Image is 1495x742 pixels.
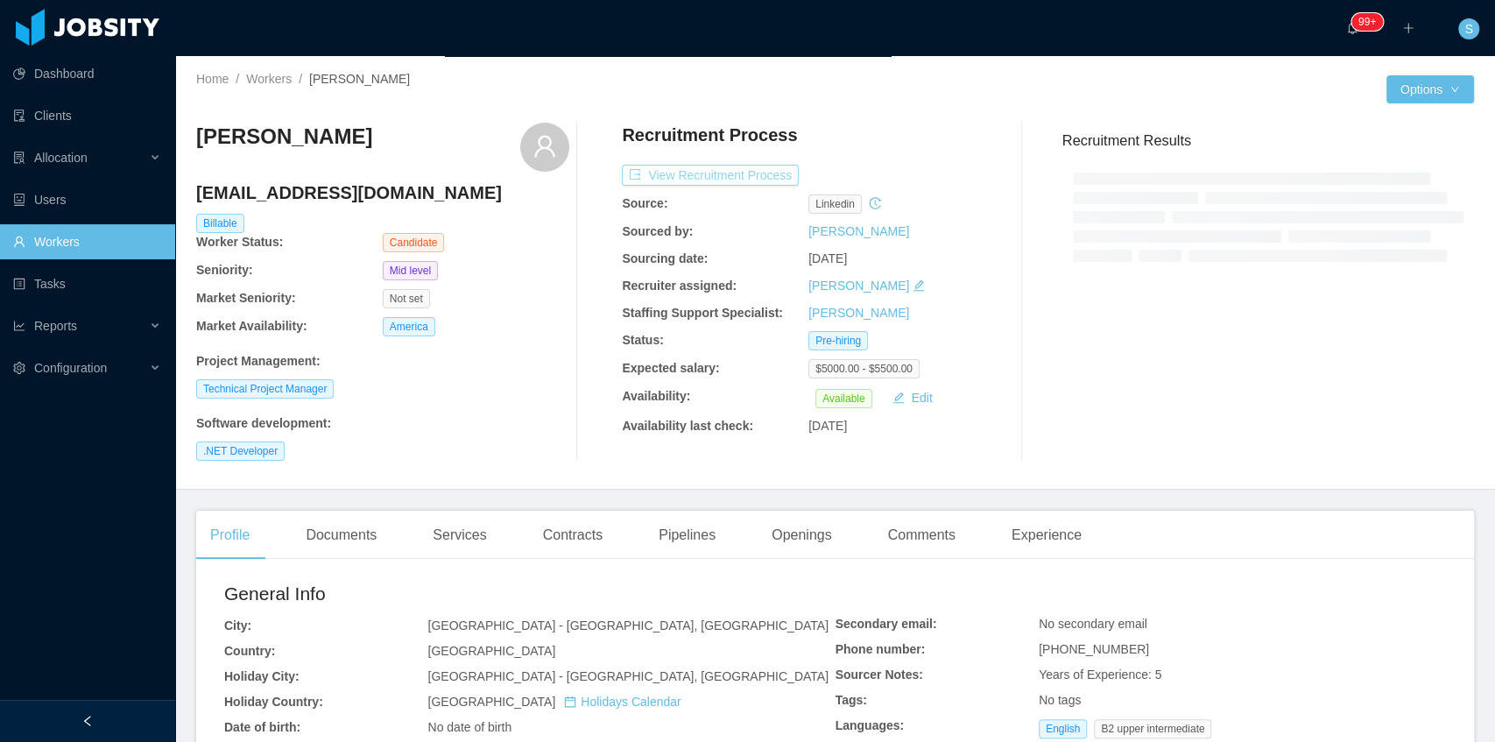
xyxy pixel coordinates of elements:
i: icon: edit [913,279,925,292]
div: Openings [758,511,846,560]
a: icon: userWorkers [13,224,161,259]
div: No tags [1039,691,1446,710]
h4: [EMAIL_ADDRESS][DOMAIN_NAME] [196,180,569,205]
a: icon: calendarHolidays Calendar [564,695,681,709]
i: icon: bell [1346,22,1358,34]
a: [PERSON_NAME] [808,224,909,238]
b: Software development : [196,416,331,430]
span: No date of birth [427,720,511,734]
a: Home [196,72,229,86]
a: icon: robotUsers [13,182,161,217]
span: Candidate [383,233,445,252]
b: Availability last check: [622,419,753,433]
b: Date of birth: [224,720,300,734]
b: Staffing Support Specialist: [622,306,783,320]
i: icon: calendar [564,696,576,708]
span: [GEOGRAPHIC_DATA] - [GEOGRAPHIC_DATA], [GEOGRAPHIC_DATA] [427,669,828,683]
span: B2 upper intermediate [1094,719,1211,738]
span: / [236,72,239,86]
h3: [PERSON_NAME] [196,123,372,151]
a: [PERSON_NAME] [808,279,909,293]
b: Availability: [622,389,690,403]
a: icon: exportView Recruitment Process [622,168,799,182]
div: Profile [196,511,264,560]
a: icon: pie-chartDashboard [13,56,161,91]
div: Documents [292,511,391,560]
span: S [1464,18,1472,39]
i: icon: history [869,197,881,209]
span: $5000.00 - $5500.00 [808,359,920,378]
span: English [1039,719,1087,738]
a: icon: auditClients [13,98,161,133]
b: Tags: [836,693,867,707]
b: Source: [622,196,667,210]
sup: 1212 [1351,13,1383,31]
b: Sourcing date: [622,251,708,265]
div: Services [419,511,500,560]
span: Years of Experience: 5 [1039,668,1161,682]
b: Status: [622,333,663,347]
span: linkedin [808,194,862,214]
b: Country: [224,644,275,658]
div: Contracts [529,511,617,560]
span: [PERSON_NAME] [309,72,410,86]
i: icon: line-chart [13,320,25,332]
span: [DATE] [808,251,847,265]
span: Billable [196,214,244,233]
i: icon: setting [13,362,25,374]
b: Sourcer Notes: [836,668,923,682]
a: [PERSON_NAME] [808,306,909,320]
span: / [299,72,302,86]
span: Technical Project Manager [196,379,334,399]
b: Phone number: [836,642,926,656]
span: Mid level [383,261,438,280]
i: icon: user [532,134,557,159]
b: Secondary email: [836,617,937,631]
b: Holiday Country: [224,695,323,709]
div: Comments [874,511,970,560]
span: [GEOGRAPHIC_DATA] [427,644,555,658]
b: Project Management : [196,354,321,368]
b: Sourced by: [622,224,693,238]
h4: Recruitment Process [622,123,797,147]
span: [GEOGRAPHIC_DATA] - [GEOGRAPHIC_DATA], [GEOGRAPHIC_DATA] [427,618,828,632]
span: Allocation [34,151,88,165]
span: Reports [34,319,77,333]
span: Not set [383,289,430,308]
span: Pre-hiring [808,331,868,350]
h2: General Info [224,580,836,608]
i: icon: solution [13,152,25,164]
b: Languages: [836,718,905,732]
span: [PHONE_NUMBER] [1039,642,1149,656]
i: icon: plus [1402,22,1414,34]
b: City: [224,618,251,632]
b: Market Seniority: [196,291,296,305]
div: Pipelines [645,511,730,560]
b: Seniority: [196,263,253,277]
span: .NET Developer [196,442,285,461]
a: Workers [246,72,292,86]
b: Recruiter assigned: [622,279,737,293]
span: [GEOGRAPHIC_DATA] [427,695,681,709]
b: Market Availability: [196,319,307,333]
b: Worker Status: [196,235,283,249]
span: No secondary email [1039,617,1147,631]
div: Experience [998,511,1096,560]
h3: Recruitment Results [1062,130,1474,152]
span: America [383,317,435,336]
button: icon: editEdit [885,387,940,408]
span: [DATE] [808,419,847,433]
b: Expected salary: [622,361,719,375]
button: Optionsicon: down [1386,75,1474,103]
b: Holiday City: [224,669,300,683]
span: Configuration [34,361,107,375]
a: icon: profileTasks [13,266,161,301]
button: icon: exportView Recruitment Process [622,165,799,186]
